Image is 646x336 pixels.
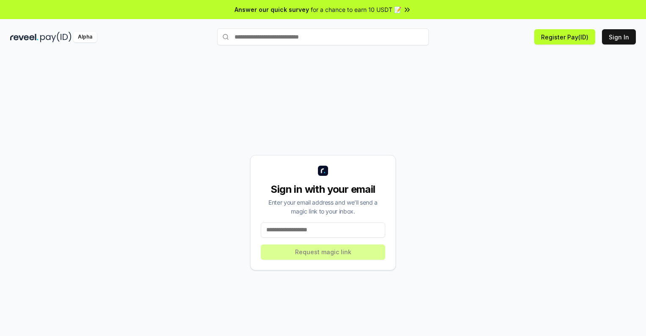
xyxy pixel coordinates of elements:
span: Answer our quick survey [235,5,309,14]
div: Enter your email address and we’ll send a magic link to your inbox. [261,198,385,216]
img: logo_small [318,166,328,176]
div: Sign in with your email [261,183,385,196]
button: Sign In [602,29,636,44]
span: for a chance to earn 10 USDT 📝 [311,5,401,14]
img: pay_id [40,32,72,42]
button: Register Pay(ID) [534,29,595,44]
img: reveel_dark [10,32,39,42]
div: Alpha [73,32,97,42]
